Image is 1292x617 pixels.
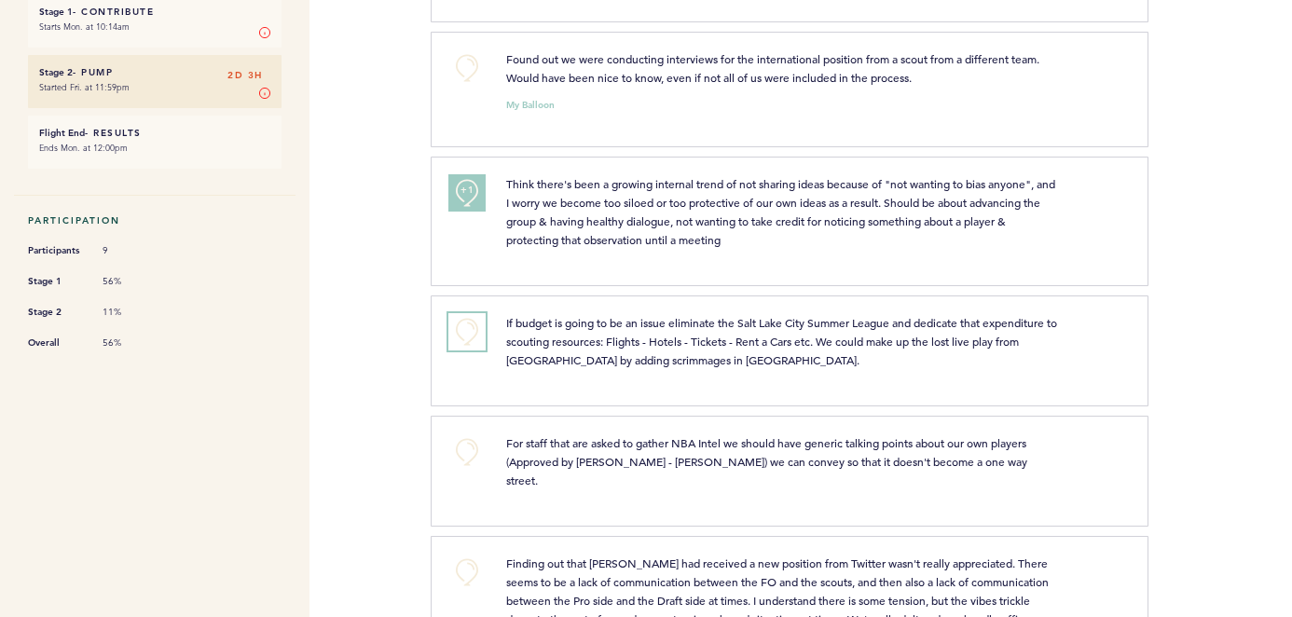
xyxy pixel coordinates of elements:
[506,435,1030,487] span: For staff that are asked to gather NBA Intel we should have generic talking points about our own ...
[103,306,158,319] span: 11%
[39,66,73,78] small: Stage 2
[460,181,474,199] span: +1
[506,51,1042,85] span: Found out we were conducting interviews for the international position from a scout from a differ...
[39,142,128,154] time: Ends Mon. at 12:00pm
[448,174,486,212] button: +1
[103,336,158,350] span: 56%
[39,6,270,18] h6: - Contribute
[28,303,84,322] span: Stage 2
[506,176,1058,247] span: Think there's been a growing internal trend of not sharing ideas because of "not wanting to bias ...
[28,334,84,352] span: Overall
[103,244,158,257] span: 9
[39,66,270,78] h6: - Pump
[506,315,1060,367] span: If budget is going to be an issue eliminate the Salt Lake City Summer League and dedicate that ex...
[506,101,555,110] small: My Balloon
[39,127,270,139] h6: - Results
[39,6,73,18] small: Stage 1
[28,272,84,291] span: Stage 1
[28,241,84,260] span: Participants
[39,81,130,93] time: Started Fri. at 11:59pm
[28,214,282,226] h5: Participation
[39,127,85,139] small: Flight End
[39,21,130,33] time: Starts Mon. at 10:14am
[227,66,263,85] span: 2D 3H
[103,275,158,288] span: 56%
